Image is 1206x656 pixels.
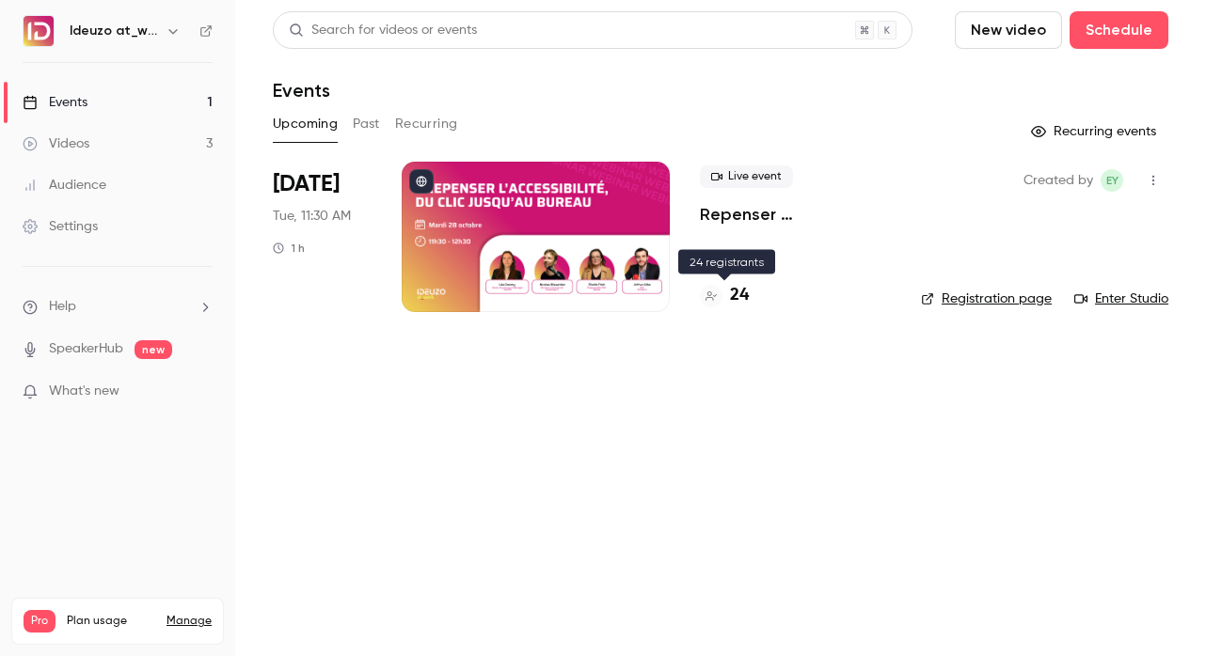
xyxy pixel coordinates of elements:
h1: Events [273,79,330,102]
a: Repenser l’accessibilité, du clic jusqu’au bureau [700,203,891,226]
div: Audience [23,176,106,195]
div: Settings [23,217,98,236]
span: [DATE] [273,169,340,199]
a: 24 [700,283,749,308]
button: New video [955,11,1062,49]
span: Pro [24,610,56,633]
a: Registration page [921,289,1052,308]
button: Recurring events [1023,117,1168,147]
div: Oct 28 Tue, 11:30 AM (Europe/Paris) [273,162,372,312]
div: Events [23,93,87,112]
div: Search for videos or events [289,21,477,40]
h4: 24 [730,283,749,308]
a: Enter Studio [1074,289,1168,308]
button: Recurring [395,109,458,139]
span: Plan usage [67,614,155,629]
button: Past [353,109,380,139]
button: Upcoming [273,109,338,139]
span: new [135,340,172,359]
span: What's new [49,382,119,401]
span: Eva Yahiaoui [1101,169,1123,192]
div: 1 h [273,241,305,256]
h6: Ideuzo at_work [70,22,158,40]
iframe: Noticeable Trigger [190,383,213,400]
button: Schedule [1070,11,1168,49]
li: help-dropdown-opener [23,297,213,317]
img: Ideuzo at_work [24,16,54,46]
div: Videos [23,134,89,153]
span: Live event [700,165,793,188]
a: SpeakerHub [49,339,123,359]
span: Help [49,297,76,317]
a: Manage [167,614,212,629]
span: Tue, 11:30 AM [273,207,351,226]
span: EY [1106,169,1119,192]
span: Created by [1024,169,1093,192]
